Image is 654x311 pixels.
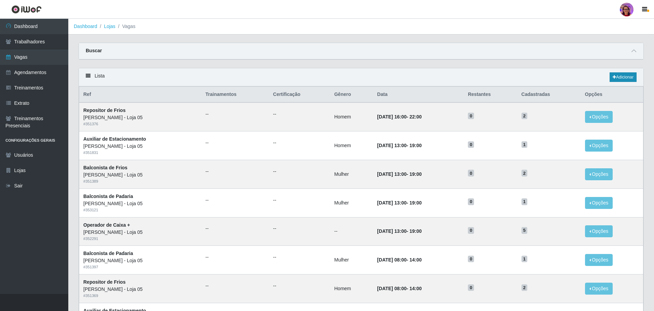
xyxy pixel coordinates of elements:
[409,228,422,234] time: 19:00
[377,228,421,234] strong: -
[585,140,613,152] button: Opções
[521,113,528,119] span: 2
[330,188,373,217] td: Mulher
[79,87,201,103] th: Ref
[206,139,265,146] ul: --
[409,143,422,148] time: 19:00
[206,168,265,175] ul: --
[409,171,422,177] time: 19:00
[206,197,265,204] ul: --
[409,114,422,119] time: 22:00
[83,114,197,121] div: [PERSON_NAME] - Loja 05
[83,229,197,236] div: [PERSON_NAME] - Loja 05
[201,87,269,103] th: Trainamentos
[521,141,528,148] span: 1
[585,283,613,295] button: Opções
[273,139,326,146] ul: --
[83,286,197,293] div: [PERSON_NAME] - Loja 05
[521,198,528,205] span: 1
[273,197,326,204] ul: --
[468,170,474,176] span: 0
[83,200,197,207] div: [PERSON_NAME] - Loja 05
[409,200,422,206] time: 19:00
[330,217,373,246] td: --
[273,111,326,118] ul: --
[273,254,326,261] ul: --
[373,87,464,103] th: Data
[83,207,197,213] div: # 353121
[83,171,197,179] div: [PERSON_NAME] - Loja 05
[377,228,406,234] time: [DATE] 13:00
[83,264,197,270] div: # 351397
[377,257,421,263] strong: -
[330,274,373,303] td: Homem
[330,131,373,160] td: Homem
[273,282,326,289] ul: --
[521,256,528,263] span: 1
[83,121,197,127] div: # 351376
[585,197,613,209] button: Opções
[83,179,197,184] div: # 351389
[273,225,326,232] ul: --
[585,254,613,266] button: Opções
[377,200,421,206] strong: -
[377,200,406,206] time: [DATE] 13:00
[464,87,517,103] th: Restantes
[83,293,197,299] div: # 351369
[468,113,474,119] span: 0
[79,68,643,86] div: Lista
[83,257,197,264] div: [PERSON_NAME] - Loja 05
[468,256,474,263] span: 0
[206,111,265,118] ul: --
[83,143,197,150] div: [PERSON_NAME] - Loja 05
[83,222,130,228] strong: Operador de Caixa +
[468,284,474,291] span: 0
[206,225,265,232] ul: --
[206,282,265,289] ul: --
[68,19,654,34] nav: breadcrumb
[521,227,528,234] span: 5
[468,227,474,234] span: 0
[330,87,373,103] th: Gênero
[83,194,133,199] strong: Balconista de Padaria
[517,87,581,103] th: Cadastradas
[83,236,197,242] div: # 352291
[377,257,406,263] time: [DATE] 08:00
[377,171,406,177] time: [DATE] 13:00
[83,108,126,113] strong: Repositor de Frios
[585,111,613,123] button: Opções
[83,150,197,156] div: # 351831
[377,143,406,148] time: [DATE] 13:00
[74,24,97,29] a: Dashboard
[330,246,373,274] td: Mulher
[610,72,637,82] a: Adicionar
[521,170,528,176] span: 2
[206,254,265,261] ul: --
[585,225,613,237] button: Opções
[115,23,136,30] li: Vagas
[409,257,422,263] time: 14:00
[86,48,102,53] strong: Buscar
[377,143,421,148] strong: -
[269,87,330,103] th: Certificação
[83,165,127,170] strong: Balconista de Frios
[83,251,133,256] strong: Balconista de Padaria
[468,141,474,148] span: 0
[377,171,421,177] strong: -
[581,87,643,103] th: Opções
[83,279,126,285] strong: Repositor de Frios
[377,286,406,291] time: [DATE] 08:00
[377,114,406,119] time: [DATE] 16:00
[377,114,421,119] strong: -
[409,286,422,291] time: 14:00
[11,5,42,14] img: CoreUI Logo
[585,168,613,180] button: Opções
[521,284,528,291] span: 2
[104,24,115,29] a: Lojas
[273,168,326,175] ul: --
[377,286,421,291] strong: -
[330,102,373,131] td: Homem
[330,160,373,188] td: Mulher
[83,136,146,142] strong: Auxiliar de Estacionamento
[468,198,474,205] span: 0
